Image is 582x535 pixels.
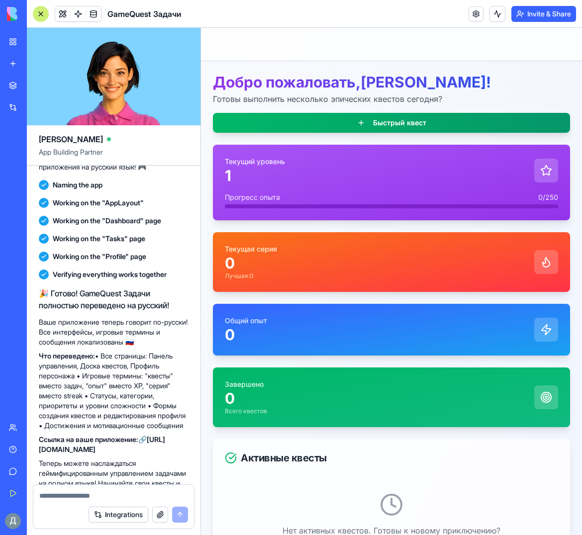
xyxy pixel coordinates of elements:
[24,379,66,387] p: Всего квестов
[12,45,369,63] h1: Добро пожаловать, [PERSON_NAME] !
[53,234,145,244] span: Working on the "Tasks" page
[53,216,161,226] span: Working on the "Dashboard" page
[24,129,84,139] p: Текущий уровень
[53,269,167,279] span: Verifying everything works together
[24,216,76,226] p: Текущая серия
[24,298,66,316] p: 0
[53,198,144,208] span: Working on the "AppLayout"
[24,497,357,509] p: Нет активных квестов. Готовы к новому приключению?
[24,352,66,361] p: Завершено
[39,435,189,454] p: 🔗
[107,8,181,20] span: GameQuest Задачи
[24,423,357,437] div: Активные квесты
[337,165,357,175] span: 0 / 250
[7,7,69,21] img: logo
[39,287,189,311] h2: 🎉 Готово! GameQuest Задачи полностью переведено на русский!
[12,85,369,105] button: Быстрый квест
[39,317,189,347] p: Ваше приложение теперь говорит по-русски! Все интерфейсы, игровые термины и сообщения локализован...
[24,139,84,157] p: 1
[24,361,66,379] p: 0
[24,165,79,175] span: Прогресс опыта
[39,435,138,444] strong: Ссылка на ваше приложение:
[39,133,103,145] span: [PERSON_NAME]
[5,513,21,529] img: ACg8ocIWeT9O7T0HFxM1RH78JD5p5ct9sihDX3yfwC6bcIaCj8w3AQ=s96-c
[12,65,369,77] p: Готовы выполнить несколько эпических квестов сегодня?
[39,351,189,431] p: • Все страницы: Панель управления, Доска квестов, Профиль персонажа • Игровые термины: "квесты" в...
[511,6,576,22] button: Invite & Share
[53,252,146,262] span: Working on the "Profile" page
[24,226,76,244] p: 0
[39,147,189,165] span: App Building Partner
[53,180,102,190] span: Naming the app
[89,507,148,523] button: Integrations
[39,352,95,360] strong: Что переведено:
[39,458,189,498] p: Теперь можете наслаждаться геймифицированным управлением задачами на родном языке! Начинайте свои...
[24,288,66,298] p: Общий опыт
[24,244,76,252] p: Лучшая: 0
